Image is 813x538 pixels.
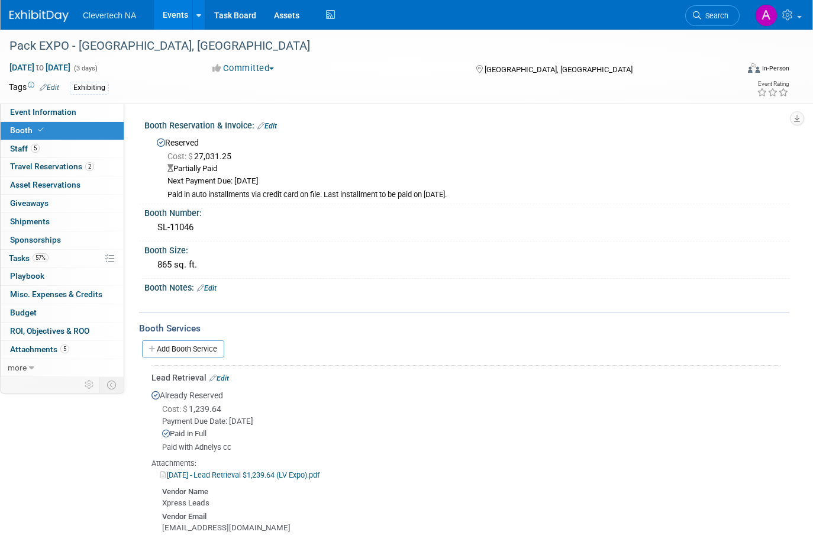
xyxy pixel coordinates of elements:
[1,122,124,140] a: Booth
[748,63,760,73] img: Format-Inperson.png
[162,404,189,414] span: Cost: $
[9,10,69,22] img: ExhibitDay
[151,458,780,469] div: Attachments:
[1,213,124,231] a: Shipments
[10,289,102,299] span: Misc. Expenses & Credits
[31,144,40,153] span: 5
[33,253,49,262] span: 57%
[139,322,789,335] div: Booth Services
[153,256,780,274] div: 865 sq. ft.
[1,176,124,194] a: Asset Reservations
[755,4,777,27] img: Adnelys Hernandez
[257,122,277,130] a: Edit
[209,374,229,382] a: Edit
[1,359,124,377] a: more
[162,498,780,509] div: Xpress Leads
[10,125,46,135] span: Booth
[70,82,109,94] div: Exhibiting
[144,117,789,132] div: Booth Reservation & Invoice:
[1,158,124,176] a: Travel Reservations2
[685,5,740,26] a: Search
[144,279,789,294] div: Booth Notes:
[162,443,780,453] div: Paid with Adnelys cc
[1,140,124,158] a: Staff5
[197,284,217,292] a: Edit
[83,11,136,20] span: Clevertech NA
[100,377,124,392] td: Toggle Event Tabs
[1,286,124,304] a: Misc. Expenses & Credits
[10,235,61,244] span: Sponsorships
[162,429,780,440] div: Paid in Full
[5,36,723,57] div: Pack EXPO - [GEOGRAPHIC_DATA], [GEOGRAPHIC_DATA]
[38,127,44,133] i: Booth reservation complete
[9,81,59,95] td: Tags
[8,363,27,372] span: more
[34,63,46,72] span: to
[160,471,320,479] a: [DATE] - Lead Retrieval $1,239.64 (LV Expo).pdf
[167,152,236,161] span: 27,031.25
[162,484,780,498] div: Vendor Name
[142,340,224,357] a: Add Booth Service
[10,162,94,171] span: Travel Reservations
[1,195,124,212] a: Giveaways
[162,404,226,414] span: 1,239.64
[10,217,50,226] span: Shipments
[485,65,633,74] span: [GEOGRAPHIC_DATA], [GEOGRAPHIC_DATA]
[9,253,49,263] span: Tasks
[10,326,89,336] span: ROI, Objectives & ROO
[10,107,76,117] span: Event Information
[40,83,59,92] a: Edit
[10,308,37,317] span: Budget
[1,104,124,121] a: Event Information
[153,218,780,237] div: SL-11046
[60,344,69,353] span: 5
[9,62,71,73] span: [DATE] [DATE]
[10,271,44,281] span: Playbook
[167,152,194,161] span: Cost: $
[162,509,780,523] div: Vendor Email
[73,65,98,72] span: (3 days)
[10,144,40,153] span: Staff
[1,250,124,268] a: Tasks57%
[153,134,780,200] div: Reserved
[85,162,94,171] span: 2
[1,231,124,249] a: Sponsorships
[208,62,279,75] button: Committed
[1,341,124,359] a: Attachments5
[167,176,780,187] div: Next Payment Due: [DATE]
[1,304,124,322] a: Budget
[144,204,789,219] div: Booth Number:
[162,523,780,534] div: [EMAIL_ADDRESS][DOMAIN_NAME]
[674,62,789,79] div: Event Format
[167,190,780,200] div: Paid in auto installments via credit card on file. Last installment to be paid on [DATE].
[701,11,728,20] span: Search
[757,81,789,87] div: Event Rating
[762,64,789,73] div: In-Person
[1,268,124,285] a: Playbook
[162,416,780,427] div: Payment Due Date: [DATE]
[167,163,780,175] div: Partially Paid
[10,198,49,208] span: Giveaways
[79,377,100,392] td: Personalize Event Tab Strip
[10,344,69,354] span: Attachments
[144,241,789,256] div: Booth Size:
[1,323,124,340] a: ROI, Objectives & ROO
[151,372,780,384] div: Lead Retrieval
[10,180,80,189] span: Asset Reservations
